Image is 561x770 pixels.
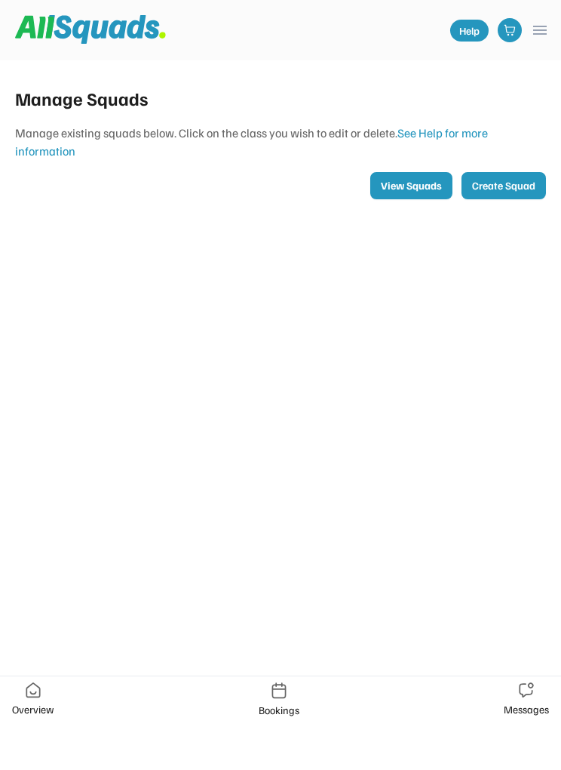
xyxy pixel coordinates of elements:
[504,701,549,717] div: Messages
[531,21,549,39] button: menu
[504,24,516,36] img: shopping-cart-01%20%281%29.svg
[450,20,489,42] a: Help
[519,682,534,698] img: Icon%20%2836%29.svg
[15,85,546,112] div: Manage Squads
[259,702,299,718] div: Bookings
[370,172,452,199] button: View Squads
[15,15,166,44] img: Squad%20Logo.svg
[461,172,546,199] button: Create Squad
[15,124,546,160] div: Manage existing squads below. Click on the class you wish to edit or delete.
[26,682,41,698] img: Icon%20%2837%29.svg
[12,701,54,717] div: Overview
[271,682,287,699] img: Icon%20%2835%29.svg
